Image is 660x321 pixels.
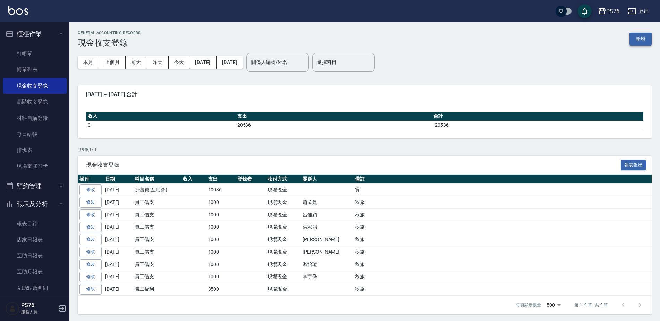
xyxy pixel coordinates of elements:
[3,248,67,264] a: 互助日報表
[103,175,133,184] th: 日期
[629,35,652,42] a: 新增
[3,195,67,213] button: 報表及分析
[206,258,236,271] td: 1000
[301,246,353,258] td: [PERSON_NAME]
[79,272,102,282] a: 修改
[3,46,67,62] a: 打帳單
[78,31,141,35] h2: GENERAL ACCOUNTING RECORDS
[217,56,243,69] button: [DATE]
[3,94,67,110] a: 高階收支登錄
[133,233,181,246] td: 員工借支
[8,6,28,15] img: Logo
[206,271,236,283] td: 1000
[236,112,432,121] th: 支出
[266,221,301,233] td: 現場現金
[3,177,67,195] button: 預約管理
[206,208,236,221] td: 1000
[79,222,102,233] a: 修改
[86,162,621,168] span: 現金收支登錄
[353,283,652,296] td: 秋旅
[625,5,652,18] button: 登出
[79,184,102,195] a: 修改
[3,142,67,158] a: 排班表
[79,234,102,245] a: 修改
[99,56,126,69] button: 上個月
[206,221,236,233] td: 1000
[133,221,181,233] td: 員工借支
[103,184,133,196] td: [DATE]
[621,161,646,168] a: 報表匯出
[266,283,301,296] td: 現場現金
[103,271,133,283] td: [DATE]
[103,196,133,209] td: [DATE]
[595,4,622,18] button: PS76
[103,283,133,296] td: [DATE]
[3,62,67,78] a: 帳單列表
[3,110,67,126] a: 材料自購登錄
[133,208,181,221] td: 員工借支
[266,175,301,184] th: 收付方式
[147,56,169,69] button: 昨天
[86,112,236,121] th: 收入
[79,259,102,270] a: 修改
[353,246,652,258] td: 秋旅
[578,4,592,18] button: save
[21,309,57,315] p: 服務人員
[516,302,541,308] p: 每頁顯示數量
[544,296,563,314] div: 500
[133,271,181,283] td: 員工借支
[432,121,643,130] td: -20536
[206,184,236,196] td: 10036
[301,233,353,246] td: [PERSON_NAME]
[126,56,147,69] button: 前天
[629,33,652,46] button: 新增
[79,197,102,208] a: 修改
[301,221,353,233] td: 洪彩娟
[103,258,133,271] td: [DATE]
[21,302,57,309] h5: PS76
[236,121,432,130] td: 20536
[301,175,353,184] th: 關係人
[79,209,102,220] a: 修改
[353,258,652,271] td: 秋旅
[3,264,67,280] a: 互助月報表
[621,160,646,171] button: 報表匯出
[133,283,181,296] td: 職工福利
[103,208,133,221] td: [DATE]
[266,196,301,209] td: 現場現金
[266,184,301,196] td: 現場現金
[266,233,301,246] td: 現場現金
[353,184,652,196] td: 貸
[86,91,643,98] span: [DATE] ~ [DATE] 合計
[133,175,181,184] th: 科目名稱
[301,258,353,271] td: 游怡瑄
[6,302,19,315] img: Person
[78,147,652,153] p: 共 9 筆, 1 / 1
[574,302,608,308] p: 第 1–9 筆 共 9 筆
[301,196,353,209] td: 蕭孟廷
[266,208,301,221] td: 現場現金
[3,78,67,94] a: 現金收支登錄
[353,271,652,283] td: 秋旅
[353,233,652,246] td: 秋旅
[133,196,181,209] td: 員工借支
[133,258,181,271] td: 員工借支
[236,175,266,184] th: 登錄者
[206,233,236,246] td: 1000
[266,258,301,271] td: 現場現金
[301,208,353,221] td: 呂佳穎
[79,247,102,257] a: 修改
[78,175,103,184] th: 操作
[432,112,643,121] th: 合計
[206,283,236,296] td: 3500
[3,216,67,232] a: 報表目錄
[181,175,206,184] th: 收入
[266,246,301,258] td: 現場現金
[353,196,652,209] td: 秋旅
[353,208,652,221] td: 秋旅
[266,271,301,283] td: 現場現金
[103,221,133,233] td: [DATE]
[206,175,236,184] th: 支出
[353,175,652,184] th: 備註
[78,56,99,69] button: 本月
